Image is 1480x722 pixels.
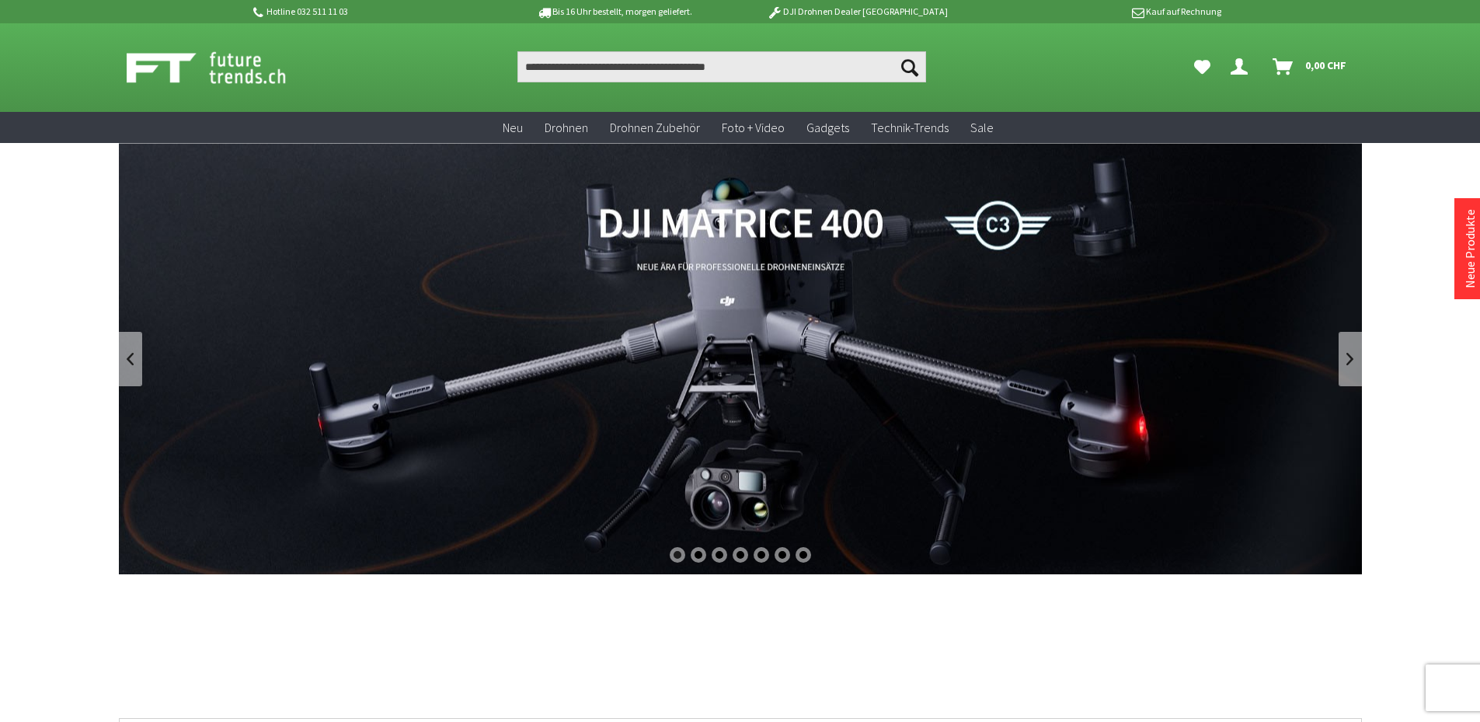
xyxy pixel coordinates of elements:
a: Drohnen [534,112,599,144]
a: Foto + Video [711,112,796,144]
div: 4 [733,547,748,563]
span: Gadgets [806,120,849,135]
a: Technik-Trends [860,112,959,144]
div: 7 [796,547,811,563]
a: Neu [492,112,534,144]
p: Bis 16 Uhr bestellt, morgen geliefert. [493,2,736,21]
div: 1 [670,547,685,563]
div: 5 [754,547,769,563]
p: Hotline 032 511 11 03 [251,2,493,21]
div: 3 [712,547,727,563]
input: Produkt, Marke, Kategorie, EAN, Artikelnummer… [517,51,926,82]
span: Sale [970,120,994,135]
span: Neu [503,120,523,135]
span: Drohnen Zubehör [610,120,700,135]
span: Foto + Video [722,120,785,135]
div: 2 [691,547,706,563]
span: 0,00 CHF [1305,53,1346,78]
a: DJI Matrice 400 [119,143,1362,574]
a: Neue Produkte [1462,209,1478,288]
a: Gadgets [796,112,860,144]
p: DJI Drohnen Dealer [GEOGRAPHIC_DATA] [736,2,978,21]
img: Shop Futuretrends - zur Startseite wechseln [127,48,320,87]
a: Dein Konto [1224,51,1260,82]
span: Technik-Trends [871,120,949,135]
a: Meine Favoriten [1186,51,1218,82]
a: Sale [959,112,1005,144]
p: Kauf auf Rechnung [979,2,1221,21]
div: 6 [775,547,790,563]
button: Suchen [893,51,926,82]
a: Drohnen Zubehör [599,112,711,144]
a: Warenkorb [1266,51,1354,82]
span: Drohnen [545,120,588,135]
